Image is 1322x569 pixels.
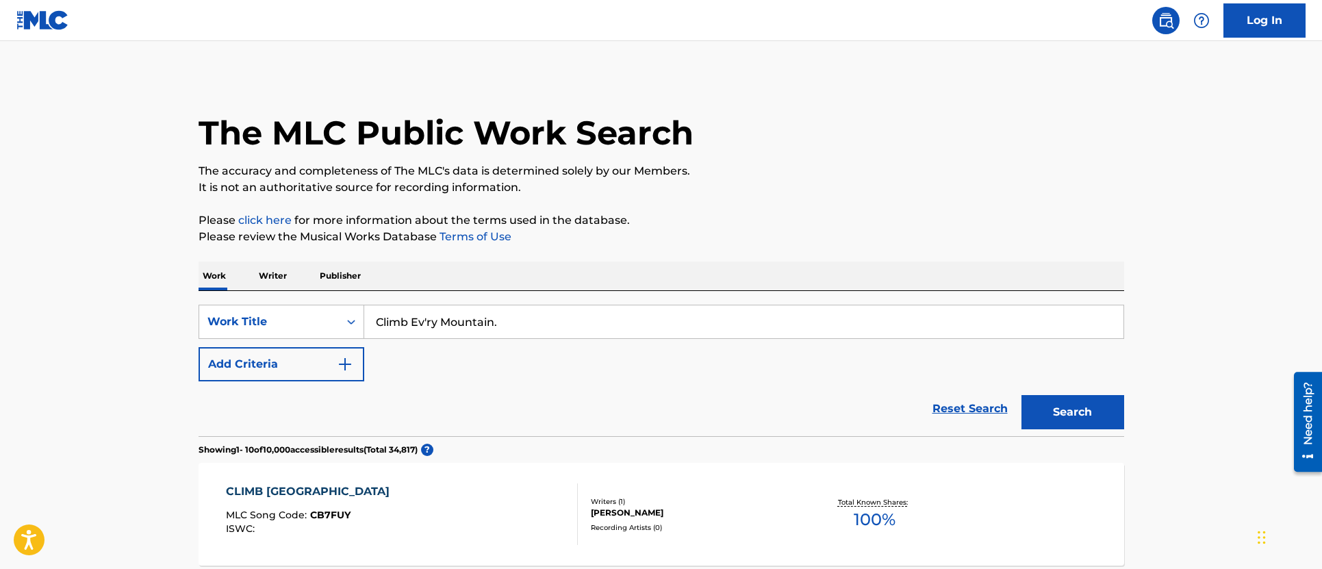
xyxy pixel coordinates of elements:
p: Please for more information about the terms used in the database. [199,212,1124,229]
p: It is not an authoritative source for recording information. [199,179,1124,196]
span: ISWC : [226,522,258,535]
p: Showing 1 - 10 of 10,000 accessible results (Total 34,817 ) [199,444,418,456]
p: Work [199,262,230,290]
div: Recording Artists ( 0 ) [591,522,798,533]
p: Total Known Shares: [838,497,911,507]
span: CB7FUY [310,509,351,521]
a: Terms of Use [437,230,511,243]
span: MLC Song Code : [226,509,310,521]
span: ? [421,444,433,456]
div: Work Title [207,314,331,330]
p: Please review the Musical Works Database [199,229,1124,245]
div: CLIMB [GEOGRAPHIC_DATA] [226,483,396,500]
img: help [1193,12,1210,29]
div: Help [1188,7,1215,34]
span: 100 % [854,507,895,532]
div: [PERSON_NAME] [591,507,798,519]
img: MLC Logo [16,10,69,30]
div: Drag [1258,517,1266,558]
iframe: Resource Center [1284,366,1322,477]
img: search [1158,12,1174,29]
a: Public Search [1152,7,1180,34]
a: CLIMB [GEOGRAPHIC_DATA]MLC Song Code:CB7FUYISWC:Writers (1)[PERSON_NAME]Recording Artists (0)Tota... [199,463,1124,566]
a: click here [238,214,292,227]
button: Search [1021,395,1124,429]
img: 9d2ae6d4665cec9f34b9.svg [337,356,353,372]
div: Writers ( 1 ) [591,496,798,507]
p: Publisher [316,262,365,290]
iframe: Chat Widget [1254,503,1322,569]
button: Add Criteria [199,347,364,381]
a: Log In [1223,3,1306,38]
form: Search Form [199,305,1124,436]
p: The accuracy and completeness of The MLC's data is determined solely by our Members. [199,163,1124,179]
p: Writer [255,262,291,290]
h1: The MLC Public Work Search [199,112,694,153]
a: Reset Search [926,394,1015,424]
